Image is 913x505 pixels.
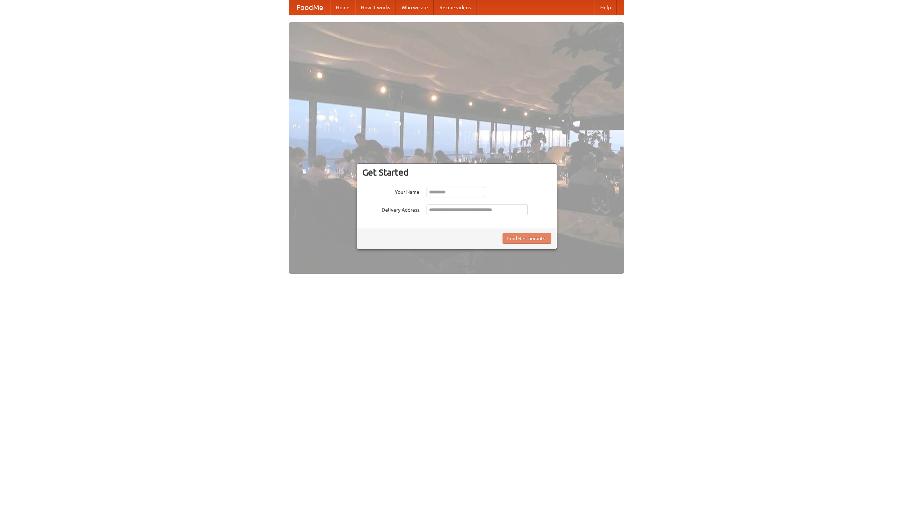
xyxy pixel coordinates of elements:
h3: Get Started [362,167,551,178]
a: Help [595,0,617,15]
a: How it works [355,0,396,15]
label: Your Name [362,187,419,196]
button: Find Restaurants! [503,233,551,244]
a: FoodMe [289,0,330,15]
a: Who we are [396,0,434,15]
label: Delivery Address [362,204,419,213]
a: Recipe videos [434,0,476,15]
a: Home [330,0,355,15]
